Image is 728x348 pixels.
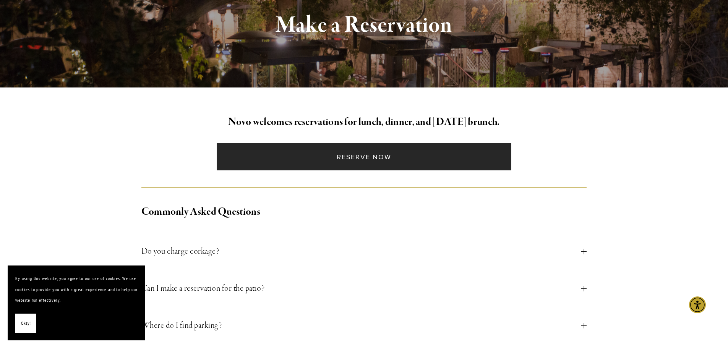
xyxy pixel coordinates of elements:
[217,143,511,170] a: Reserve Now
[141,244,582,258] span: Do you charge corkage?
[141,114,587,130] h2: Novo welcomes reservations for lunch, dinner, and [DATE] brunch.
[689,296,706,313] div: Accessibility Menu
[141,319,582,332] span: Where do I find parking?
[141,270,587,307] button: Can I make a reservation for the patio?
[21,318,31,329] span: Okay!
[276,11,452,40] strong: Make a Reservation
[15,314,36,333] button: Okay!
[141,282,582,295] span: Can I make a reservation for the patio?
[15,273,138,306] p: By using this website, you agree to our use of cookies. We use cookies to provide you with a grea...
[8,265,145,340] section: Cookie banner
[141,204,587,220] h2: Commonly Asked Questions
[141,307,587,344] button: Where do I find parking?
[141,233,587,270] button: Do you charge corkage?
